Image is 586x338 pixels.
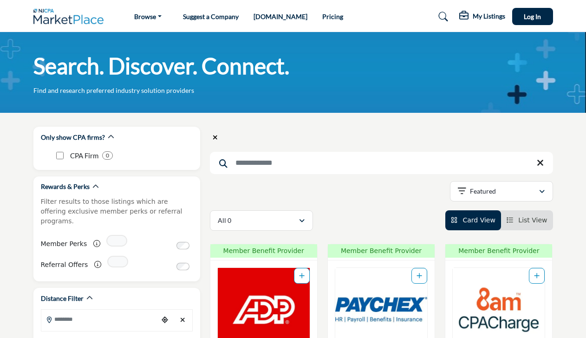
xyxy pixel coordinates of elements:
span: Member Benefit Provider [331,246,432,256]
button: Log In [512,8,553,25]
div: My Listings [459,11,505,22]
span: Log In [524,13,541,20]
input: Search Keyword [210,152,553,174]
p: Filter results to those listings which are offering exclusive member perks or referral programs. [41,197,193,226]
input: Search Location [41,310,158,328]
div: 0 Results For CPA Firm [102,151,113,160]
a: View List [507,216,547,224]
h2: Distance Filter [41,294,84,303]
a: Add To List [299,272,305,279]
input: CPA Firm checkbox [56,152,64,159]
button: All 0 [210,210,313,231]
h5: My Listings [473,12,505,20]
p: All 0 [218,216,231,225]
span: List View [518,216,547,224]
p: Featured [470,187,496,196]
input: Switch to Referral Offers [176,263,189,270]
div: Choose your current location [158,310,171,330]
a: Search [430,9,454,24]
span: Member Benefit Provider [448,246,549,256]
label: Member Perks [41,236,87,252]
p: CPA Firm: CPA Firm [70,150,98,161]
a: View Card [451,216,495,224]
b: 0 [106,152,109,159]
input: Switch to Member Perks [176,242,189,249]
a: [DOMAIN_NAME] [254,13,307,20]
a: Suggest a Company [183,13,239,20]
a: Pricing [322,13,343,20]
span: Card View [462,216,495,224]
a: Browse [128,10,168,23]
button: Featured [450,181,553,201]
a: Add To List [417,272,422,279]
a: Add To List [534,272,540,279]
img: Site Logo [33,9,109,24]
div: Clear search location [176,310,189,330]
li: Card View [445,210,501,230]
h2: Rewards & Perks [41,182,90,191]
li: List View [501,210,553,230]
span: Member Benefit Provider [213,246,314,256]
p: Find and research preferred industry solution providers [33,86,194,95]
i: Clear search location [213,134,218,141]
label: Referral Offers [41,257,88,273]
h1: Search. Discover. Connect. [33,52,289,80]
h2: Only show CPA firms? [41,133,105,142]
